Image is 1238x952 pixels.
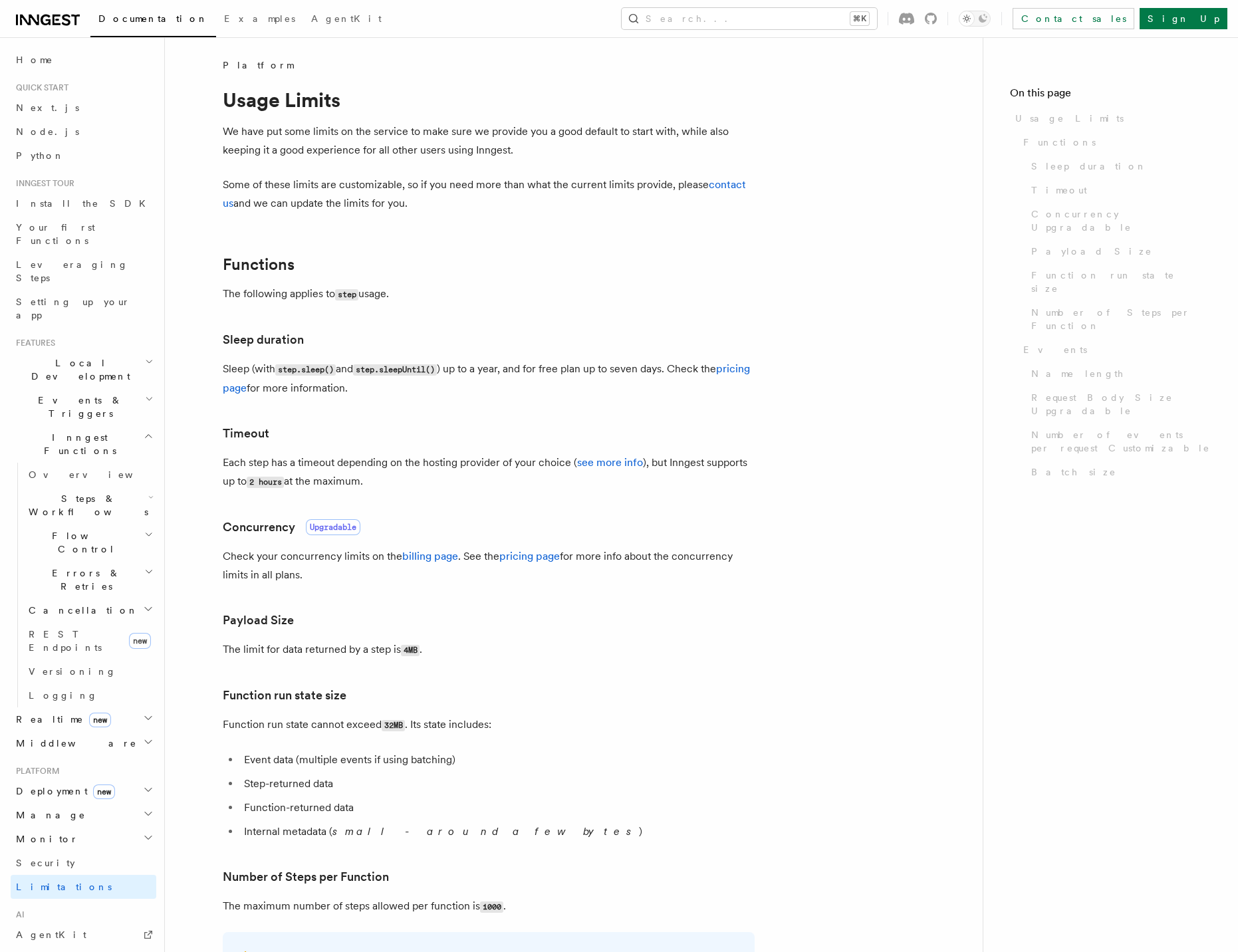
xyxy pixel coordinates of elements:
[1031,269,1211,295] span: Function run state size
[16,53,53,66] span: Home
[23,566,144,593] span: Errors & Retries
[1026,362,1211,386] a: Name length
[382,720,405,731] code: 32MB
[1026,460,1211,484] a: Batch size
[401,645,420,656] code: 4MB
[11,779,156,803] button: Deploymentnew
[11,737,137,750] span: Middleware
[1031,183,1087,197] span: Timeout
[223,424,269,443] a: Timeout
[23,463,156,487] a: Overview
[16,150,64,161] span: Python
[11,832,78,846] span: Monitor
[223,611,294,630] a: Payload Size
[11,394,145,420] span: Events & Triggers
[1026,154,1211,178] a: Sleep duration
[240,822,755,841] li: Internal metadata ( )
[23,487,156,524] button: Steps & Workflows
[11,388,156,425] button: Events & Triggers
[11,178,74,189] span: Inngest tour
[11,425,156,463] button: Inngest Functions
[11,120,156,144] a: Node.js
[93,784,115,799] span: new
[129,633,151,649] span: new
[23,524,156,561] button: Flow Control
[1031,306,1211,332] span: Number of Steps per Function
[223,330,304,349] a: Sleep duration
[16,929,86,940] span: AgentKit
[223,88,755,112] h1: Usage Limits
[11,253,156,290] a: Leveraging Steps
[23,659,156,683] a: Versioning
[16,858,75,868] span: Security
[1031,428,1211,455] span: Number of events per request Customizable
[23,604,138,617] span: Cancellation
[353,364,437,376] code: step.sleepUntil()
[1031,207,1211,234] span: Concurrency Upgradable
[1010,85,1211,106] h4: On this page
[1010,106,1211,130] a: Usage Limits
[1031,245,1152,258] span: Payload Size
[223,547,755,584] p: Check your concurrency limits on the . See the for more info about the concurrency limits in all ...
[11,909,25,920] span: AI
[11,351,156,388] button: Local Development
[16,259,128,283] span: Leveraging Steps
[11,766,60,776] span: Platform
[499,550,560,562] a: pricing page
[23,561,156,598] button: Errors & Retries
[11,808,86,822] span: Manage
[11,713,111,726] span: Realtime
[480,901,503,913] code: 1000
[224,13,295,24] span: Examples
[1031,391,1211,417] span: Request Body Size Upgradable
[29,666,116,677] span: Versioning
[23,492,148,519] span: Steps & Workflows
[11,707,156,731] button: Realtimenew
[306,519,360,535] span: Upgradable
[240,798,755,817] li: Function-returned data
[11,48,156,72] a: Home
[11,463,156,707] div: Inngest Functions
[332,825,639,838] em: small - around a few bytes
[223,176,755,213] p: Some of these limits are customizable, so if you need more than what the current limits provide, ...
[11,144,156,168] a: Python
[23,598,156,622] button: Cancellation
[11,431,144,457] span: Inngest Functions
[303,4,390,36] a: AgentKit
[1026,263,1211,300] a: Function run state size
[23,622,156,659] a: REST Endpointsnew
[16,882,112,892] span: Limitations
[1031,367,1124,380] span: Name length
[223,360,755,398] p: Sleep (with and ) up to a year, and for free plan up to seven days. Check the for more information.
[240,774,755,793] li: Step-returned data
[11,338,55,348] span: Features
[11,827,156,851] button: Monitor
[1018,338,1211,362] a: Events
[216,4,303,36] a: Examples
[11,803,156,827] button: Manage
[223,453,755,491] p: Each step has a timeout depending on the hosting provider of your choice ( ), but Inngest support...
[11,731,156,755] button: Middleware
[240,751,755,769] li: Event data (multiple events if using batching)
[577,456,643,469] a: see more info
[1026,423,1211,460] a: Number of events per request Customizable
[223,897,755,916] p: The maximum number of steps allowed per function is .
[223,59,293,72] span: Platform
[23,683,156,707] a: Logging
[850,12,869,25] kbd: ⌘K
[11,96,156,120] a: Next.js
[89,713,111,727] span: new
[29,629,102,653] span: REST Endpoints
[223,715,755,735] p: Function run state cannot exceed . Its state includes:
[1013,8,1134,29] a: Contact sales
[11,875,156,899] a: Limitations
[16,102,79,113] span: Next.js
[90,4,216,37] a: Documentation
[1031,160,1147,173] span: Sleep duration
[223,868,389,886] a: Number of Steps per Function
[16,126,79,137] span: Node.js
[11,784,115,798] span: Deployment
[1023,136,1096,149] span: Functions
[29,469,166,480] span: Overview
[223,640,755,659] p: The limit for data returned by a step is .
